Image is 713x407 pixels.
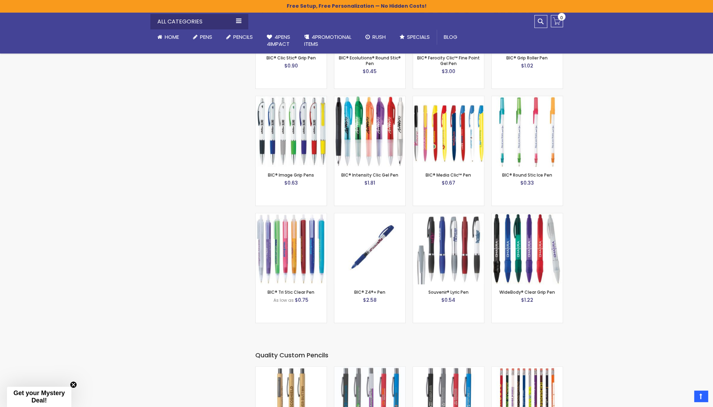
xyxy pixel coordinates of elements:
[521,62,533,69] span: $1.02
[334,96,405,102] a: BIC® Intensity Clic Gel Pen
[255,351,328,359] span: Quality Custom Pencils
[413,213,484,219] a: Souvenir® Lyric Pen
[260,29,297,52] a: 4Pens4impact
[428,289,469,295] a: Souvenir® Lyric Pen
[256,96,327,167] img: BIC® Image Grip Pens
[506,55,548,61] a: BIC® Grip Roller Pen
[393,29,437,45] a: Specials
[444,33,457,41] span: Blog
[13,390,65,404] span: Get your Mystery Deal!
[520,179,534,186] span: $0.33
[150,29,186,45] a: Home
[499,289,555,295] a: WideBody® Clear Grip Pen
[339,55,401,66] a: BIC® Ecolutions® Round Stic® Pen
[407,33,430,41] span: Specials
[295,297,308,304] span: $0.75
[560,14,563,21] span: 0
[417,55,480,66] a: BIC® Ferocity Clic™ Fine Point Gel Pen
[502,172,552,178] a: BIC® Round Stic Ice Pen
[334,96,405,167] img: BIC® Intensity Clic Gel Pen
[334,366,405,372] a: Bowie Softy Mechanical Pencil - ColorJet Imprint
[268,289,314,295] a: BIC® Tri Stic Clear Pen
[284,179,298,186] span: $0.63
[268,172,314,178] a: BIC® Image Grip Pens
[256,213,327,219] a: BIC® Tri Stic Clear Pen
[492,366,563,372] a: Budgeteer #2 Wood Pencil
[70,381,77,388] button: Close teaser
[363,297,377,304] span: $2.58
[364,179,375,186] span: $1.81
[655,388,713,407] iframe: Google Customer Reviews
[219,29,260,45] a: Pencils
[266,55,316,61] a: BIC® Clic Stic® Grip Pen
[413,96,484,167] img: BIC® Media Clic™ Pen
[354,289,385,295] a: BIC® Z4®+ Pen
[551,15,563,27] a: 0
[492,213,563,284] img: WideBody® Clear Grip Pen
[492,213,563,219] a: WideBody® Clear Grip Pen
[341,172,398,178] a: BIC® Intensity Clic Gel Pen
[372,33,386,41] span: Rush
[413,96,484,102] a: BIC® Media Clic™ Pen
[521,297,533,304] span: $1.22
[441,297,455,304] span: $0.54
[334,213,405,219] a: BIC® Z4®+ Pen
[165,33,179,41] span: Home
[363,68,377,75] span: $0.45
[334,213,405,284] img: BIC® Z4®+ Pen
[442,179,455,186] span: $0.67
[284,62,298,69] span: $0.90
[358,29,393,45] a: Rush
[200,33,212,41] span: Pens
[256,213,327,284] img: BIC® Tri Stic Clear Pen
[267,33,290,48] span: 4Pens 4impact
[304,33,351,48] span: 4PROMOTIONAL ITEMS
[256,366,327,372] a: Bambowie Bamboo Mechanical Pencil
[492,96,563,102] a: BIC® Round Stic Ice Pen
[7,387,71,407] div: Get your Mystery Deal!Close teaser
[297,29,358,52] a: 4PROMOTIONALITEMS
[273,297,294,303] span: As low as
[233,33,253,41] span: Pencils
[413,213,484,284] img: Souvenir® Lyric Pen
[492,96,563,167] img: BIC® Round Stic Ice Pen
[150,14,248,29] div: All Categories
[426,172,471,178] a: BIC® Media Clic™ Pen
[442,68,455,75] span: $3.00
[256,96,327,102] a: BIC® Image Grip Pens
[437,29,464,45] a: Blog
[186,29,219,45] a: Pens
[413,366,484,372] a: Bowie Softy Mechanical Pencil - Laser Engraved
